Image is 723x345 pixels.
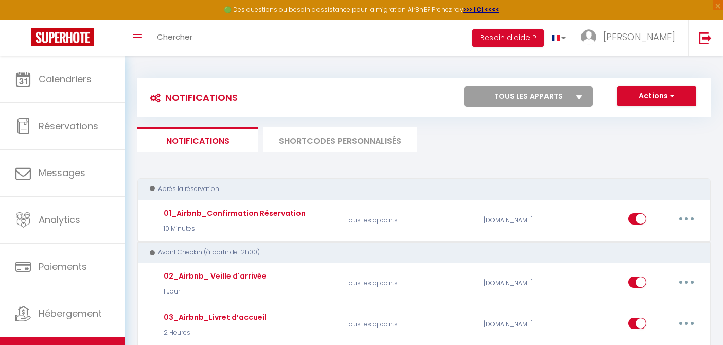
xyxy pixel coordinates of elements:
img: logout [699,31,712,44]
li: Notifications [137,127,258,152]
p: 2 Heures [161,328,267,338]
span: Réservations [39,119,98,132]
button: Actions [617,86,696,107]
p: 1 Jour [161,287,267,297]
span: Calendriers [39,73,92,85]
span: Hébergement [39,307,102,320]
a: >>> ICI <<<< [463,5,499,14]
img: Super Booking [31,28,94,46]
span: Analytics [39,213,80,226]
div: 01_Airbnb_Confirmation Réservation [161,208,306,219]
a: Chercher [149,20,200,56]
p: Tous les apparts [339,205,477,235]
div: [DOMAIN_NAME] [477,205,569,235]
div: [DOMAIN_NAME] [477,269,569,299]
span: Chercher [157,31,192,42]
p: 10 Minutes [161,224,306,234]
span: Paiements [39,260,87,273]
div: Après la réservation [147,184,690,194]
a: ... [PERSON_NAME] [573,20,688,56]
p: Tous les apparts [339,269,477,299]
button: Besoin d'aide ? [472,29,544,47]
p: Tous les apparts [339,310,477,340]
div: 03_Airbnb_Livret d’accueil [161,312,267,323]
div: [DOMAIN_NAME] [477,310,569,340]
span: [PERSON_NAME] [603,30,675,43]
li: SHORTCODES PERSONNALISÉS [263,127,417,152]
div: Avant Checkin (à partir de 12h00) [147,248,690,257]
span: Messages [39,166,85,179]
div: 02_Airbnb_ Veille d'arrivée [161,270,267,282]
h3: Notifications [145,86,238,109]
img: ... [581,29,596,45]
